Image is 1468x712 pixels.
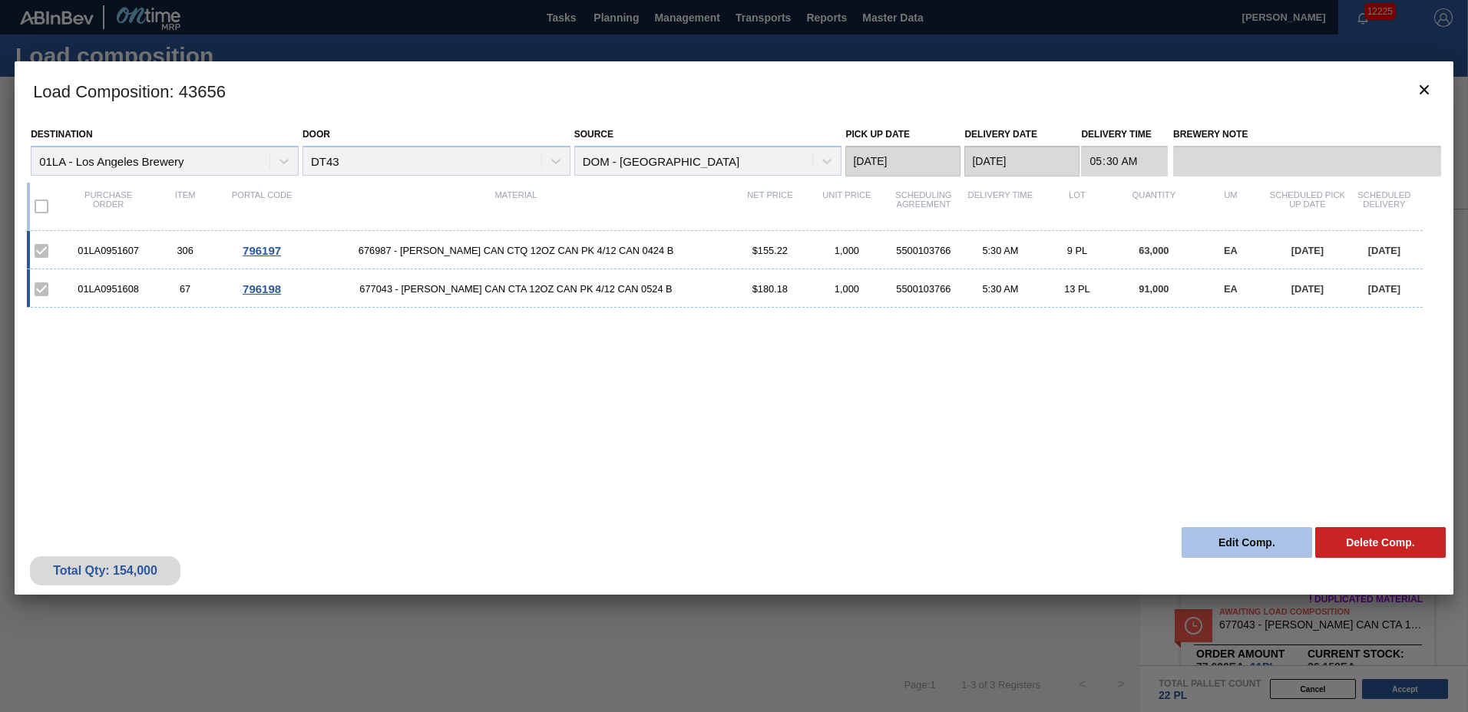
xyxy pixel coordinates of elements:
[845,129,910,140] label: Pick up Date
[41,564,169,578] div: Total Qty: 154,000
[1368,283,1400,295] span: [DATE]
[808,190,885,222] div: Unit Price
[808,283,885,295] div: 1,000
[70,245,147,256] div: 01LA0951607
[1139,283,1169,295] span: 91,000
[223,282,300,295] div: Go to Order
[147,245,223,256] div: 306
[885,283,962,295] div: 5500103766
[1192,190,1269,222] div: UM
[1182,527,1312,558] button: Edit Comp.
[15,61,1453,120] h3: Load Composition : 43656
[300,190,732,222] div: Material
[1116,190,1192,222] div: Quantity
[885,190,962,222] div: Scheduling Agreement
[1269,190,1346,222] div: Scheduled Pick up Date
[732,283,808,295] div: $180.18
[1291,283,1324,295] span: [DATE]
[1039,190,1116,222] div: Lot
[70,283,147,295] div: 01LA0951608
[962,283,1039,295] div: 5:30 AM
[70,190,147,222] div: Purchase order
[1224,245,1238,256] span: EA
[808,245,885,256] div: 1,000
[223,244,300,257] div: Go to Order
[147,190,223,222] div: Item
[574,129,613,140] label: Source
[1173,124,1441,146] label: Brewery Note
[732,190,808,222] div: Net Price
[1039,283,1116,295] div: 13 PL
[1224,283,1238,295] span: EA
[31,129,92,140] label: Destination
[845,146,960,176] input: mm/dd/yyyy
[300,245,732,256] span: 676987 - CARR CAN CTQ 12OZ CAN PK 4/12 CAN 0424 B
[964,129,1037,140] label: Delivery Date
[1039,245,1116,256] div: 9 PL
[1346,190,1423,222] div: Scheduled Delivery
[1081,124,1168,146] label: Delivery Time
[243,244,281,257] span: 796197
[732,245,808,256] div: $155.22
[243,282,281,295] span: 796198
[964,146,1080,176] input: mm/dd/yyyy
[223,190,300,222] div: Portal code
[962,190,1039,222] div: Delivery Time
[303,129,330,140] label: Door
[1368,245,1400,256] span: [DATE]
[1139,245,1169,256] span: 63,000
[147,283,223,295] div: 67
[962,245,1039,256] div: 5:30 AM
[1291,245,1324,256] span: [DATE]
[1315,527,1446,558] button: Delete Comp.
[885,245,962,256] div: 5500103766
[300,283,732,295] span: 677043 - CARR CAN CTA 12OZ CAN PK 4/12 CAN 0524 B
